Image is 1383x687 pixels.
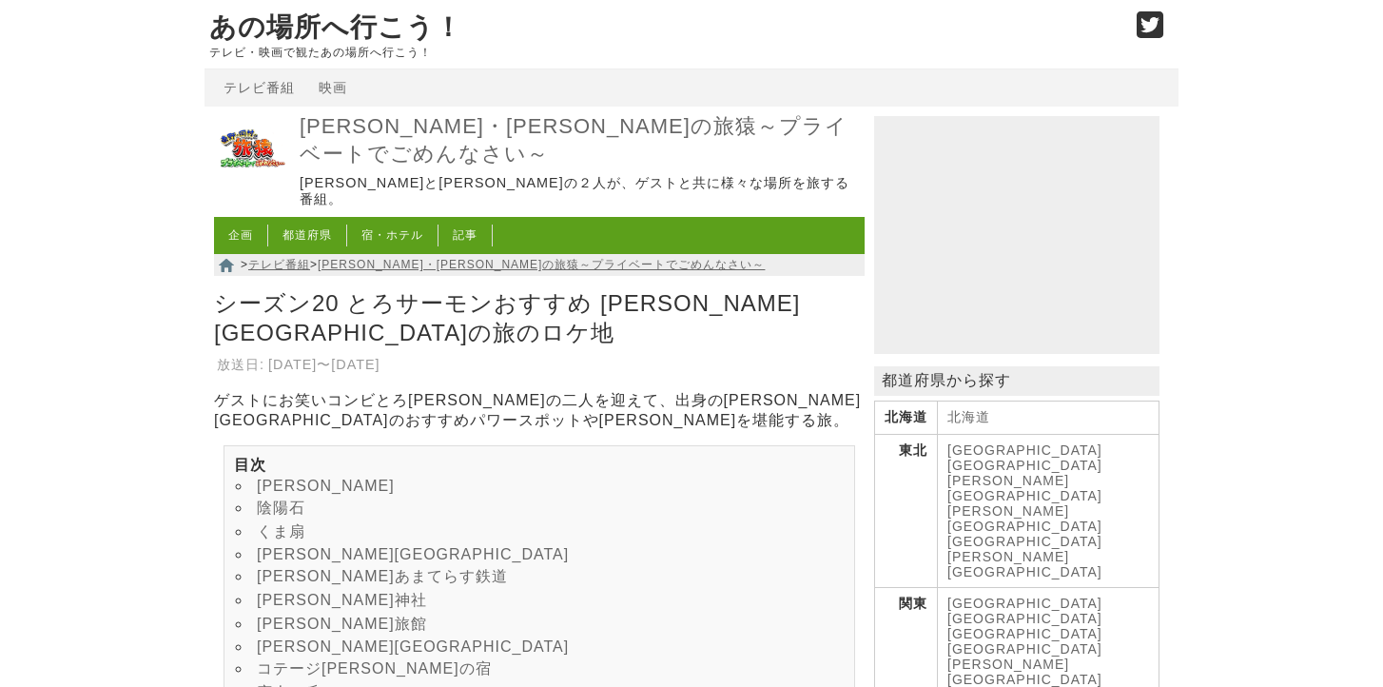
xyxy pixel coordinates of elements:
a: [PERSON_NAME][GEOGRAPHIC_DATA] [257,546,569,562]
a: [GEOGRAPHIC_DATA] [947,641,1102,657]
a: [PERSON_NAME]旅館 [257,616,427,632]
a: 陰陽石 [257,500,305,516]
a: テレビ番組 [224,80,295,95]
a: 企画 [228,228,253,242]
a: Twitter (@go_thesights) [1137,23,1164,39]
a: コテージ[PERSON_NAME]の宿 [257,660,492,677]
a: テレビ番組 [248,258,310,271]
a: [GEOGRAPHIC_DATA] [947,442,1102,458]
a: 宿・ホテル [361,228,423,242]
th: 放送日: [216,355,265,375]
h1: シーズン20 とろサーモンおすすめ [PERSON_NAME][GEOGRAPHIC_DATA]の旅のロケ地 [214,284,865,352]
a: 記事 [453,228,477,242]
a: [PERSON_NAME]神社 [257,592,427,608]
a: [GEOGRAPHIC_DATA] [947,458,1102,473]
a: 北海道 [947,409,990,424]
a: [PERSON_NAME][GEOGRAPHIC_DATA] [947,473,1102,503]
td: [DATE]〜[DATE] [267,355,381,375]
a: くま扇 [257,523,305,540]
a: [PERSON_NAME] [257,478,395,494]
a: [PERSON_NAME][GEOGRAPHIC_DATA] [257,638,569,655]
p: ゲストにお笑いコンビとろ[PERSON_NAME]の二人を迎えて、出身の[PERSON_NAME][GEOGRAPHIC_DATA]のおすすめパワースポットや[PERSON_NAME]を堪能する旅。 [214,391,865,431]
a: 都道府県 [282,228,332,242]
a: [GEOGRAPHIC_DATA] [947,626,1102,641]
th: 東北 [875,435,938,588]
nav: > > [214,254,865,276]
p: [PERSON_NAME]と[PERSON_NAME]の２人が、ゲストと共に様々な場所を旅する番組。 [300,175,860,208]
a: [PERSON_NAME]・[PERSON_NAME]の旅猿～プライベートでごめんなさい～ [318,258,765,271]
p: テレビ・映画で観たあの場所へ行こう！ [209,46,1117,59]
a: [PERSON_NAME][GEOGRAPHIC_DATA] [947,503,1102,534]
a: [GEOGRAPHIC_DATA] [947,611,1102,626]
iframe: Advertisement [874,116,1159,354]
a: 東野・岡村の旅猿～プライベートでごめんなさい～ [214,174,290,190]
img: 東野・岡村の旅猿～プライベートでごめんなさい～ [214,111,290,187]
a: [PERSON_NAME][GEOGRAPHIC_DATA] [947,657,1102,687]
a: [GEOGRAPHIC_DATA] [947,534,1102,549]
a: [PERSON_NAME]・[PERSON_NAME]の旅猿～プライベートでごめんなさい～ [300,113,860,167]
a: あの場所へ行こう！ [209,12,462,42]
a: [GEOGRAPHIC_DATA] [947,596,1102,611]
a: 映画 [319,80,347,95]
th: 北海道 [875,402,938,435]
p: 都道府県から探す [874,366,1159,396]
a: [PERSON_NAME][GEOGRAPHIC_DATA] [947,549,1102,579]
a: [PERSON_NAME]あまてらす鉄道 [257,568,508,584]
